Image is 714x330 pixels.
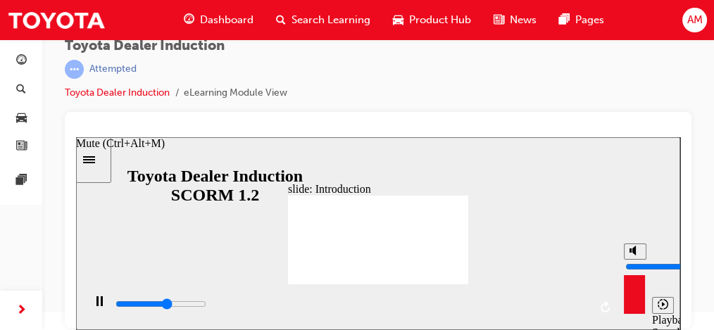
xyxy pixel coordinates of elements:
[409,12,471,28] span: Product Hub
[200,12,253,28] span: Dashboard
[576,160,598,177] button: Playback speed
[548,6,615,34] a: pages-iconPages
[482,6,548,34] a: news-iconNews
[65,87,170,99] a: Toyota Dealer Induction
[16,302,27,319] span: next-icon
[393,11,403,29] span: car-icon
[576,177,597,202] div: Playback Speed
[382,6,482,34] a: car-iconProduct Hub
[276,11,286,29] span: search-icon
[16,55,27,68] span: guage-icon
[7,147,541,193] div: playback controls
[173,6,265,34] a: guage-iconDashboard
[16,141,27,153] span: news-icon
[559,11,570,29] span: pages-icon
[65,60,84,79] span: learningRecordVerb_ATTEMPT-icon
[265,6,382,34] a: search-iconSearch Learning
[292,12,370,28] span: Search Learning
[16,112,27,125] span: car-icon
[7,4,106,36] img: Trak
[520,160,541,181] button: Replay (Ctrl+Alt+R)
[89,63,137,76] div: Attempted
[575,12,604,28] span: Pages
[682,8,707,32] button: AM
[65,38,287,54] span: Toyota Dealer Induction
[39,161,130,172] input: slide progress
[510,12,537,28] span: News
[16,174,27,187] span: pages-icon
[184,11,194,29] span: guage-icon
[541,147,597,193] div: misc controls
[687,12,702,28] span: AM
[184,85,287,101] li: eLearning Module View
[494,11,504,29] span: news-icon
[7,158,31,182] button: Pause (Ctrl+Alt+P)
[16,84,26,96] span: search-icon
